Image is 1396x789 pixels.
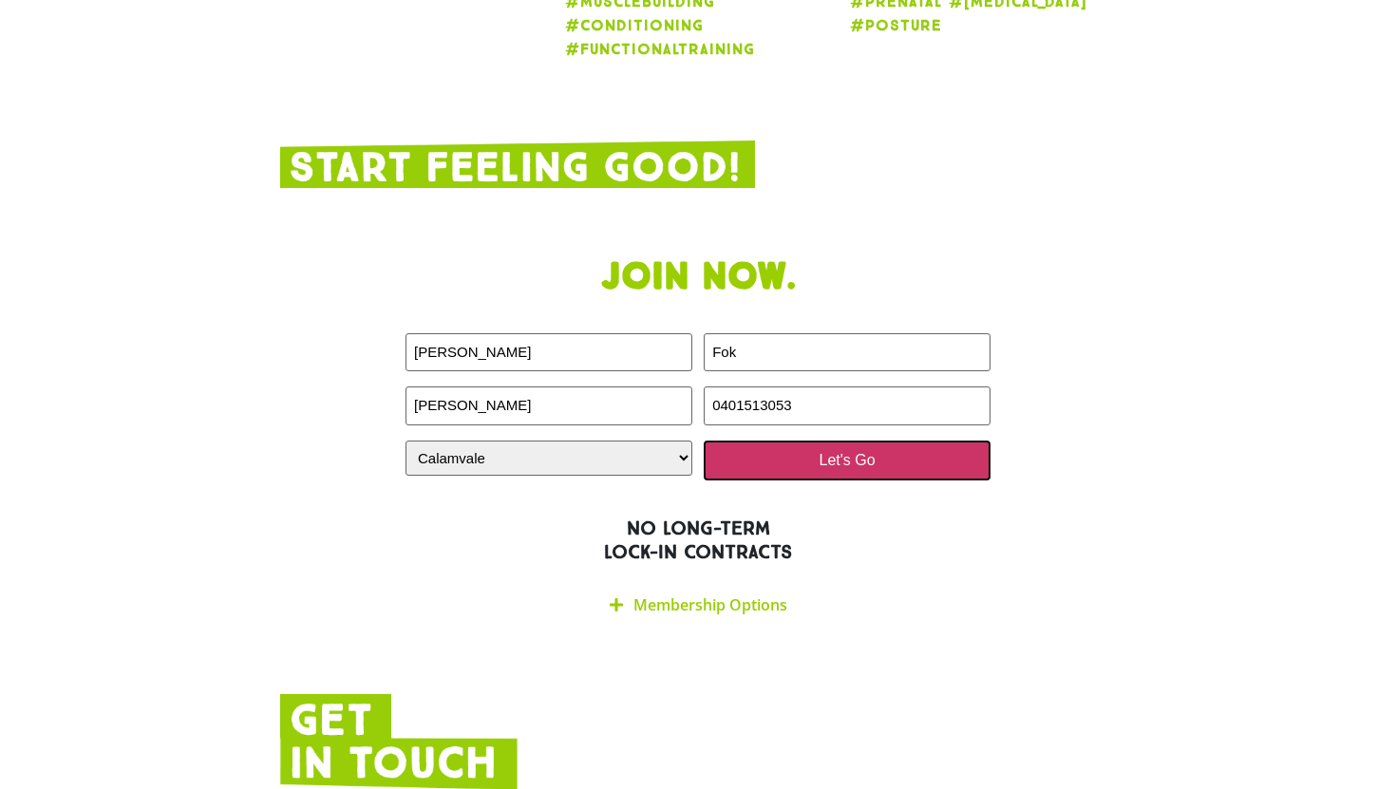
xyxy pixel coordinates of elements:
[280,517,1116,564] h2: NO LONG-TERM LOCK-IN CONTRACTS
[280,254,1116,300] h1: Join now.
[633,594,787,615] a: Membership Options
[406,386,692,425] input: Email
[704,333,990,372] input: LAST NAME
[406,583,990,628] div: Membership Options
[704,386,990,425] input: PHONE
[704,441,990,480] input: Let's Go
[406,333,692,372] input: FIRST NAME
